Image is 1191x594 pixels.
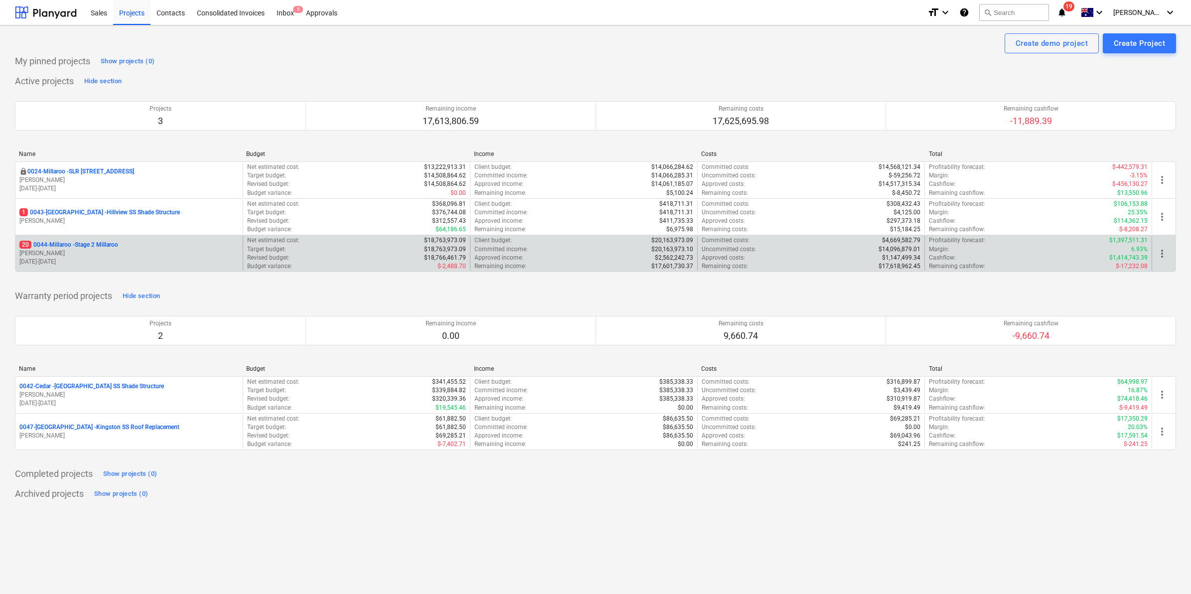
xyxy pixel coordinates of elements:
p: $86,635.50 [663,423,693,432]
p: 2 [149,330,171,342]
p: $-59,256.72 [889,171,920,180]
span: more_vert [1156,248,1168,260]
p: Committed income : [474,245,528,254]
p: Target budget : [247,208,286,217]
p: Remaining income : [474,225,526,234]
p: [PERSON_NAME] [19,249,239,258]
p: Margin : [929,386,949,395]
p: Projects [149,319,171,328]
p: $86,635.50 [663,432,693,440]
p: Committed costs : [702,415,749,423]
p: Remaining cashflow : [929,404,985,412]
p: Budget variance : [247,404,292,412]
p: Revised budget : [247,432,290,440]
span: 19 [1063,1,1074,11]
p: Warranty period projects [15,290,112,302]
p: Remaining income [423,105,479,113]
p: 0042-Cedar - [GEOGRAPHIC_DATA] SS Shade Structure [19,382,164,391]
p: Remaining income : [474,189,526,197]
p: Approved income : [474,254,523,262]
p: Committed income : [474,208,528,217]
p: Archived projects [15,488,84,500]
p: Approved income : [474,395,523,403]
span: 20 [19,241,31,249]
p: [PERSON_NAME] [19,391,239,399]
i: notifications [1057,6,1067,18]
p: $-241.25 [1124,440,1148,448]
p: Client budget : [474,415,512,423]
p: $376,744.08 [432,208,466,217]
p: $17,591.54 [1117,432,1148,440]
p: Net estimated cost : [247,200,299,208]
p: Remaining cashflow [1004,319,1058,328]
p: Cashflow : [929,254,956,262]
p: $-2,488.70 [438,262,466,271]
div: Hide section [84,76,122,87]
p: $86,635.50 [663,415,693,423]
p: Net estimated cost : [247,236,299,245]
p: Margin : [929,171,949,180]
p: $368,096.81 [432,200,466,208]
p: $18,763,973.09 [424,236,466,245]
p: $5,100.24 [666,189,693,197]
p: $0.00 [450,189,466,197]
p: 17,625,695.98 [713,115,769,127]
p: 0044-Millaroo - Stage 2 Millaroo [19,241,118,249]
div: 10043-[GEOGRAPHIC_DATA] -Hillview SS Shade Structure[PERSON_NAME] [19,208,239,225]
p: 17,613,806.59 [423,115,479,127]
p: Net estimated cost : [247,415,299,423]
p: $17,350.29 [1117,415,1148,423]
p: Revised budget : [247,254,290,262]
span: more_vert [1156,426,1168,438]
div: Create demo project [1016,37,1088,50]
p: Revised budget : [247,395,290,403]
p: $20,163,973.10 [651,245,693,254]
p: $17,618,962.45 [879,262,920,271]
p: Remaining income : [474,404,526,412]
p: $1,147,499.34 [882,254,920,262]
p: Approved costs : [702,395,745,403]
p: Remaining costs : [702,404,748,412]
button: Search [979,4,1049,21]
span: more_vert [1156,389,1168,401]
p: Remaining income : [474,440,526,448]
div: Show projects (0) [94,488,148,500]
p: $297,373.18 [887,217,920,225]
p: $74,418.46 [1117,395,1148,403]
p: Profitability forecast : [929,415,985,423]
p: 16.87% [1128,386,1148,395]
p: $1,414,743.39 [1109,254,1148,262]
p: $61,882.50 [436,415,466,423]
p: Remaining income : [474,262,526,271]
p: $14,568,121.34 [879,163,920,171]
p: Uncommitted costs : [702,423,756,432]
p: Remaining costs [719,319,763,328]
p: Target budget : [247,386,286,395]
p: [DATE] - [DATE] [19,184,239,193]
i: format_size [927,6,939,18]
p: [PERSON_NAME] [19,217,239,225]
p: $-7,402.71 [438,440,466,448]
p: $69,285.21 [436,432,466,440]
p: $-8,208.27 [1119,225,1148,234]
p: Approved income : [474,217,523,225]
p: $411,735.33 [659,217,693,225]
div: Name [19,150,238,157]
p: $64,998.97 [1117,378,1148,386]
p: $114,362.15 [1114,217,1148,225]
p: [PERSON_NAME] [19,176,239,184]
p: Remaining cashflow : [929,189,985,197]
p: Cashflow : [929,180,956,188]
i: keyboard_arrow_down [939,6,951,18]
p: Budget variance : [247,189,292,197]
p: Committed income : [474,423,528,432]
p: $17,601,730.37 [651,262,693,271]
p: Approved costs : [702,254,745,262]
p: Budget variance : [247,440,292,448]
p: Remaining cashflow [1004,105,1058,113]
div: This project is confidential [19,167,27,176]
p: Cashflow : [929,432,956,440]
p: $69,043.96 [890,432,920,440]
p: Cashflow : [929,217,956,225]
p: -9,660.74 [1004,330,1058,342]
